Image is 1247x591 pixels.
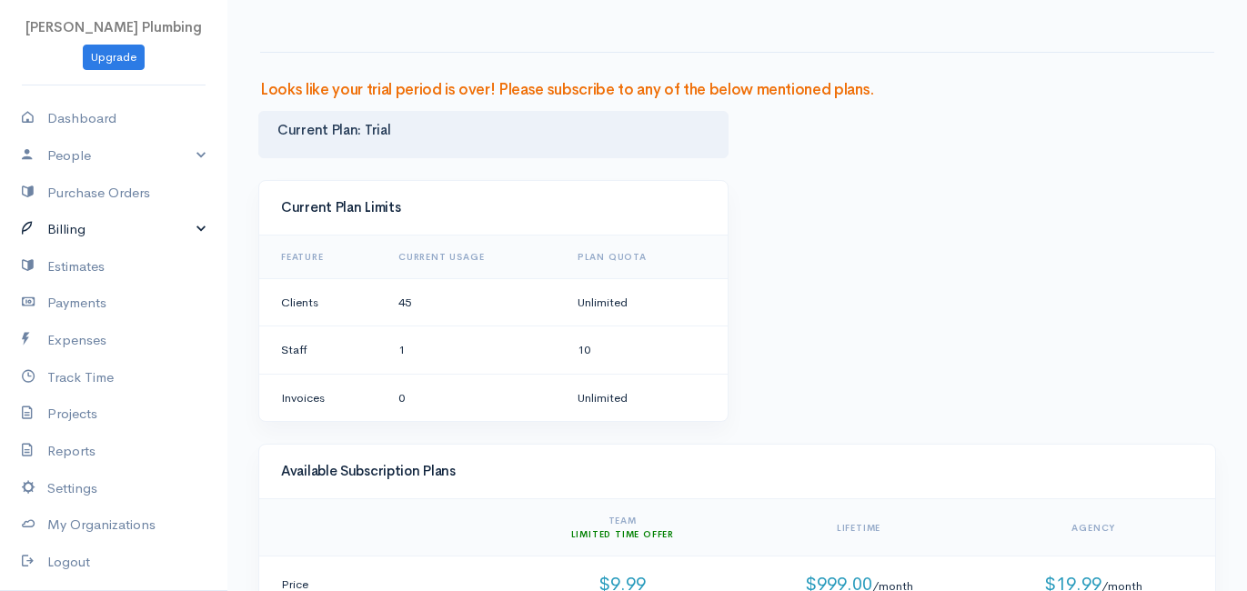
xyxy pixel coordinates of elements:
[507,499,739,556] th: Team
[563,235,728,279] th: Plan Quota
[25,18,202,35] span: [PERSON_NAME] Plumbing
[260,82,1214,99] h3: Looks like your trial period is over! Please subscribe to any of the below mentioned plans.
[571,528,674,540] span: Limited Time Offer
[259,326,384,375] td: Staff
[384,326,563,375] td: 1
[259,235,384,279] th: Feature
[739,499,980,556] th: Lifetime
[281,200,706,215] h4: Current Plan Limits
[259,374,384,421] td: Invoices
[384,278,563,326] td: 45
[563,278,728,326] td: Unlimited
[563,326,728,375] td: 10
[384,374,563,421] td: 0
[259,278,384,326] td: Clients
[83,45,145,71] a: Upgrade
[277,123,709,138] h4: Current Plan: Trial
[563,374,728,421] td: Unlimited
[384,235,563,279] th: Current Usage
[979,499,1215,556] th: Agency
[281,464,1193,479] h4: Available Subscription Plans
